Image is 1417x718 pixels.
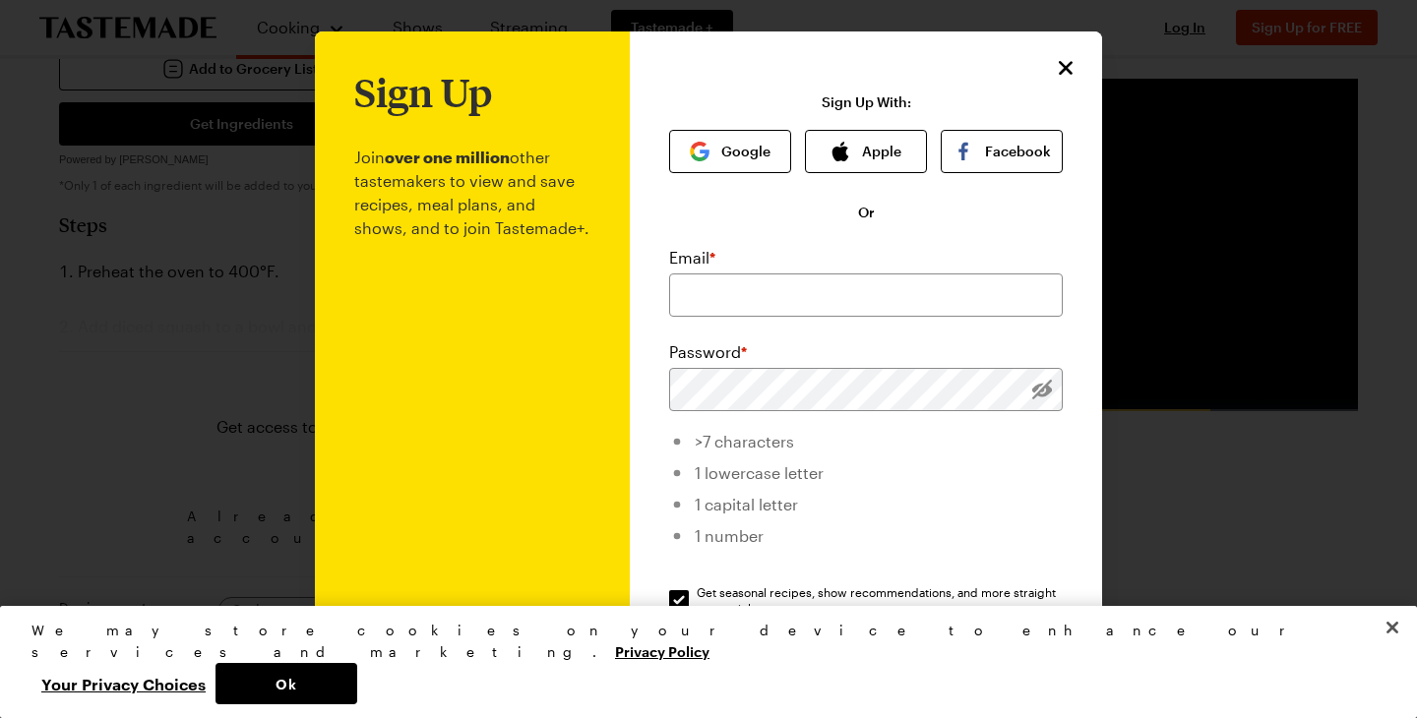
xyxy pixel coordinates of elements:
button: Ok [216,663,357,704]
span: 1 number [695,526,764,545]
button: Your Privacy Choices [31,663,216,704]
p: Sign Up With: [822,94,911,110]
span: Get seasonal recipes, show recommendations, and more straight to your inbox. [697,584,1065,616]
button: Apple [805,130,927,173]
button: Close [1371,606,1414,649]
span: 1 lowercase letter [695,463,824,482]
span: 1 capital letter [695,495,798,513]
span: >7 characters [695,432,794,450]
button: Close [1053,55,1078,81]
button: Google [669,130,791,173]
button: Facebook [941,130,1063,173]
input: Get seasonal recipes, show recommendations, and more straight to your inbox. [669,590,689,610]
a: More information about your privacy, opens in a new tab [615,641,709,660]
div: Privacy [31,620,1369,704]
span: Or [858,203,875,222]
div: We may store cookies on your device to enhance our services and marketing. [31,620,1369,663]
label: Email [669,246,715,269]
b: over one million [385,148,510,166]
h1: Sign Up [354,71,492,114]
label: Password [669,340,747,364]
